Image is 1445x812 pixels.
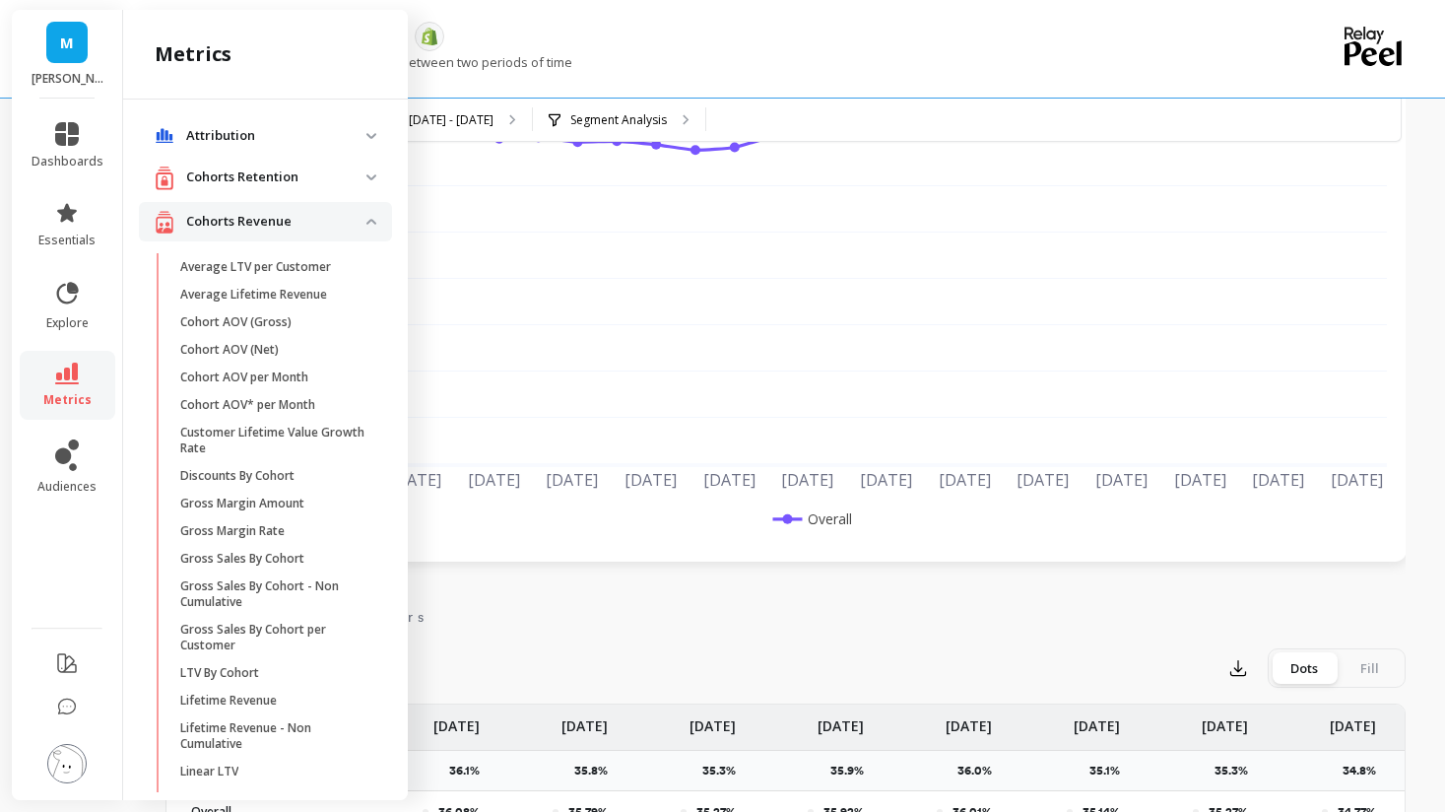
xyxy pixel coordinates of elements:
[180,425,368,456] p: Customer Lifetime Value Growth Rate
[46,315,89,331] span: explore
[180,764,238,779] p: Linear LTV
[1330,705,1376,736] p: [DATE]
[38,233,96,248] span: essentials
[1074,705,1120,736] p: [DATE]
[433,705,480,736] p: [DATE]
[180,720,368,752] p: Lifetime Revenue - Non Cumulative
[37,479,97,495] span: audiences
[47,744,87,783] img: profile picture
[1272,652,1337,684] div: Dots
[180,259,331,275] p: Average LTV per Customer
[155,128,174,144] img: navigation item icon
[60,32,74,54] span: M
[449,763,492,778] p: 36.1%
[180,342,279,358] p: Cohort AOV (Net)
[1337,652,1402,684] div: Fill
[818,705,864,736] p: [DATE]
[32,71,103,87] p: Martie
[561,705,608,736] p: [DATE]
[830,763,876,778] p: 35.9%
[165,591,1406,637] nav: Tabs
[946,705,992,736] p: [DATE]
[1343,763,1388,778] p: 34.8%
[1215,763,1260,778] p: 35.3%
[180,665,259,681] p: LTV By Cohort
[570,112,667,128] p: Segment Analysis
[180,370,308,385] p: Cohort AOV per Month
[180,578,368,610] p: Gross Sales By Cohort - Non Cumulative
[180,496,304,511] p: Gross Margin Amount
[186,168,366,187] p: Cohorts Retention
[1089,763,1132,778] p: 35.1%
[702,763,748,778] p: 35.3%
[1202,705,1248,736] p: [DATE]
[180,622,368,653] p: Gross Sales By Cohort per Customer
[957,763,1004,778] p: 36.0%
[32,154,103,169] span: dashboards
[186,126,366,146] p: Attribution
[180,287,327,303] p: Average Lifetime Revenue
[180,397,315,413] p: Cohort AOV* per Month
[155,210,174,235] img: navigation item icon
[155,166,174,190] img: navigation item icon
[43,392,92,408] span: metrics
[180,693,277,709] p: Lifetime Revenue
[186,212,366,232] p: Cohorts Revenue
[180,314,292,330] p: Cohort AOV (Gross)
[180,523,285,539] p: Gross Margin Rate
[366,219,376,225] img: down caret icon
[690,705,736,736] p: [DATE]
[366,133,376,139] img: down caret icon
[155,40,231,68] h2: metrics
[421,28,438,45] img: api.shopify.svg
[180,551,304,567] p: Gross Sales By Cohort
[180,468,295,484] p: Discounts By Cohort
[366,174,376,180] img: down caret icon
[574,763,620,778] p: 35.8%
